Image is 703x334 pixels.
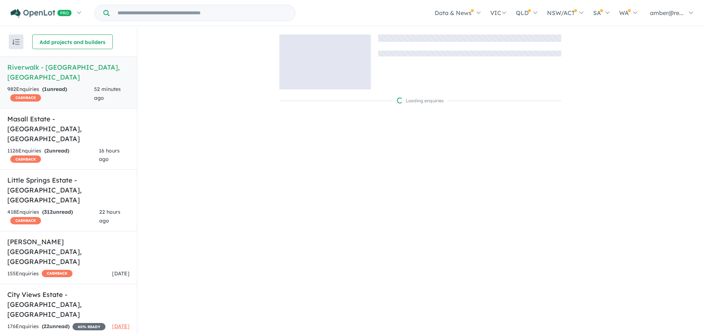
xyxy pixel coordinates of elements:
[42,209,73,215] strong: ( unread)
[7,175,130,205] h5: Little Springs Estate - [GEOGRAPHIC_DATA] , [GEOGRAPHIC_DATA]
[7,290,130,319] h5: City Views Estate - [GEOGRAPHIC_DATA] , [GEOGRAPHIC_DATA]
[42,270,72,277] span: CASHBACK
[72,323,105,330] span: 40 % READY
[397,97,444,104] div: Loading enquiries
[12,39,20,45] img: sort.svg
[7,147,99,164] div: 1126 Enquir ies
[44,86,47,92] span: 1
[7,85,94,103] div: 982 Enquir ies
[11,9,72,18] img: Openlot PRO Logo White
[7,237,130,267] h5: [PERSON_NAME][GEOGRAPHIC_DATA] , [GEOGRAPHIC_DATA]
[7,114,130,144] h5: Masall Estate - [GEOGRAPHIC_DATA] , [GEOGRAPHIC_DATA]
[7,62,130,82] h5: Riverwalk - [GEOGRAPHIC_DATA] , [GEOGRAPHIC_DATA]
[112,323,130,330] span: [DATE]
[112,270,130,277] span: [DATE]
[10,94,41,102] span: CASHBACK
[46,147,49,154] span: 2
[10,217,41,224] span: CASHBACK
[32,34,113,49] button: Add projects and builders
[42,323,70,330] strong: ( unread)
[111,5,294,21] input: Try estate name, suburb, builder or developer
[42,86,67,92] strong: ( unread)
[7,208,99,225] div: 418 Enquir ies
[650,9,684,16] span: amber@re...
[7,322,105,331] div: 176 Enquir ies
[10,155,41,163] span: CASHBACK
[99,209,120,224] span: 22 hours ago
[44,323,49,330] span: 22
[94,86,121,101] span: 52 minutes ago
[99,147,120,163] span: 16 hours ago
[44,147,69,154] strong: ( unread)
[7,269,72,278] div: 155 Enquir ies
[44,209,53,215] span: 312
